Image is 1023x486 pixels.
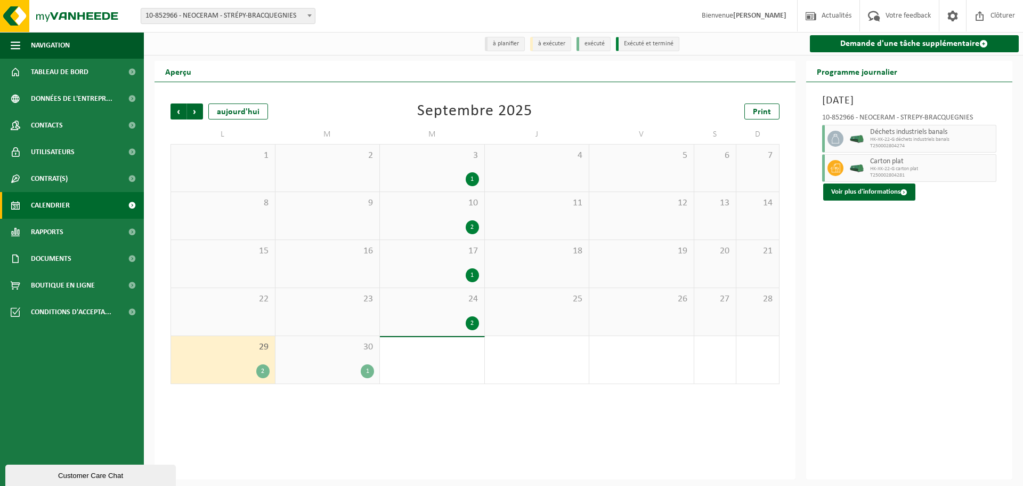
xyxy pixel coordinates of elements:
[849,135,865,143] img: HK-XK-22-GN-00
[417,103,532,119] div: Septembre 2025
[31,245,71,272] span: Documents
[31,219,63,245] span: Rapports
[490,245,584,257] span: 18
[742,197,773,209] span: 14
[31,299,111,325] span: Conditions d'accepta...
[170,103,186,119] span: Précédent
[744,103,780,119] a: Print
[380,125,485,144] td: M
[870,143,994,149] span: T250002804274
[385,150,479,162] span: 3
[361,364,374,378] div: 1
[176,293,270,305] span: 22
[490,293,584,305] span: 25
[466,172,479,186] div: 1
[281,293,375,305] span: 23
[577,37,611,51] li: exécuté
[736,125,779,144] td: D
[733,12,786,20] strong: [PERSON_NAME]
[595,197,688,209] span: 12
[485,37,525,51] li: à planifier
[176,150,270,162] span: 1
[870,166,994,172] span: HK-XK-22-G carton plat
[31,112,63,139] span: Contacts
[823,184,915,201] button: Voir plus d'informations
[753,108,771,116] span: Print
[281,245,375,257] span: 16
[870,172,994,179] span: T250002804281
[700,245,731,257] span: 20
[466,268,479,282] div: 1
[141,8,315,24] span: 10-852966 - NEOCERAM - STRÉPY-BRACQUEGNIES
[385,245,479,257] span: 17
[256,364,270,378] div: 2
[176,341,270,353] span: 29
[275,125,380,144] td: M
[485,125,590,144] td: J
[31,85,112,112] span: Données de l'entrepr...
[595,150,688,162] span: 5
[849,164,865,172] img: HK-XK-22-GN-00
[810,35,1019,52] a: Demande d'une tâche supplémentaire
[870,157,994,166] span: Carton plat
[694,125,737,144] td: S
[466,220,479,234] div: 2
[155,61,202,82] h2: Aperçu
[700,197,731,209] span: 13
[141,9,315,23] span: 10-852966 - NEOCERAM - STRÉPY-BRACQUEGNIES
[742,150,773,162] span: 7
[170,125,275,144] td: L
[870,137,994,143] span: HK-XK-22-G déchets industriels banals
[385,293,479,305] span: 24
[5,463,178,486] iframe: chat widget
[31,165,68,192] span: Contrat(s)
[281,150,375,162] span: 2
[490,197,584,209] span: 11
[176,197,270,209] span: 8
[187,103,203,119] span: Suivant
[595,293,688,305] span: 26
[31,272,95,299] span: Boutique en ligne
[176,245,270,257] span: 15
[700,150,731,162] span: 6
[530,37,571,51] li: à exécuter
[595,245,688,257] span: 19
[31,59,88,85] span: Tableau de bord
[822,114,997,125] div: 10-852966 - NEOCERAM - STRÉPY-BRACQUEGNIES
[208,103,268,119] div: aujourd'hui
[742,245,773,257] span: 21
[31,192,70,219] span: Calendrier
[490,150,584,162] span: 4
[870,128,994,137] span: Déchets industriels banals
[616,37,679,51] li: Exécuté et terminé
[281,197,375,209] span: 9
[742,293,773,305] span: 28
[31,32,70,59] span: Navigation
[700,293,731,305] span: 27
[589,125,694,144] td: V
[466,316,479,330] div: 2
[806,61,908,82] h2: Programme journalier
[385,197,479,209] span: 10
[281,341,375,353] span: 30
[31,139,75,165] span: Utilisateurs
[822,93,997,109] h3: [DATE]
